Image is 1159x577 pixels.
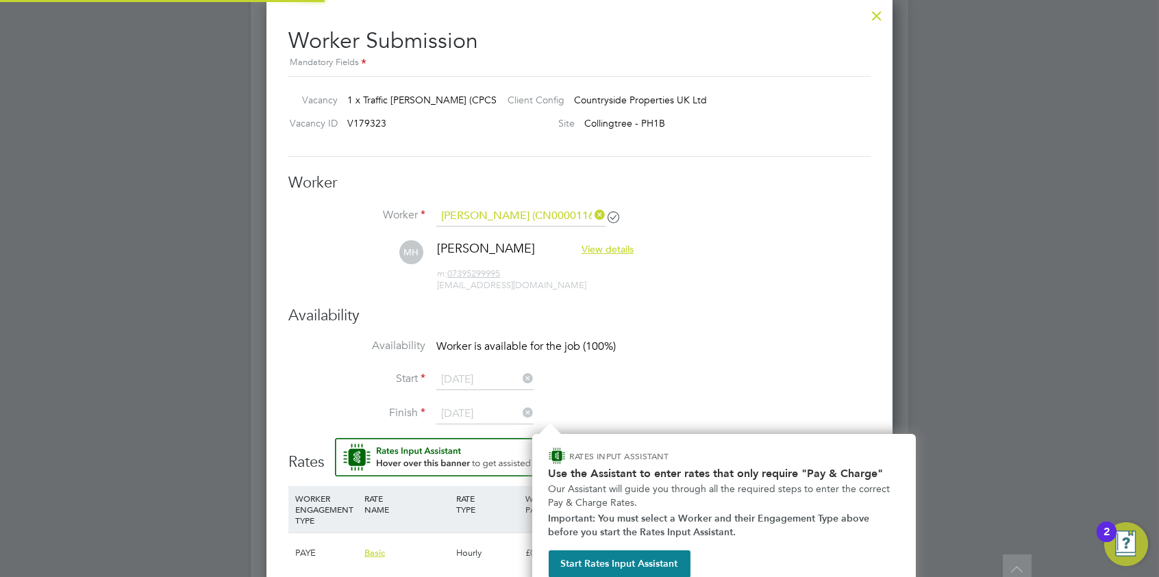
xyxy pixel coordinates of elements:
img: ENGAGE Assistant Icon [549,448,565,464]
span: m: [437,268,447,279]
div: RATE NAME [361,486,453,522]
div: PAYE [292,533,361,573]
div: RATE TYPE [453,486,522,522]
button: Open Resource Center, 2 new notifications [1104,522,1148,566]
label: Worker [288,208,425,222]
label: Site [497,117,575,129]
h3: Availability [288,306,871,326]
strong: Important: You must select a Worker and their Engagement Type above before you start the Rates In... [549,513,873,538]
input: Select one [436,370,534,390]
label: Vacancy [283,94,338,106]
span: V179323 [347,117,386,129]
div: Hourly [453,533,522,573]
h3: Rates [288,438,871,472]
span: Basic [364,547,385,559]
label: Client Config [497,94,564,106]
div: WORKER ENGAGEMENT TYPE [292,486,361,533]
div: £0.00 [522,533,591,573]
div: 2 [1104,532,1110,550]
span: Worker is available for the job (100%) [436,339,616,353]
span: Countryside Properties UK Ltd [574,94,707,106]
h2: Worker Submission [288,16,871,70]
input: Select one [436,404,534,424]
label: Availability [288,339,425,353]
button: Rate Assistant [335,438,763,476]
div: Mandatory Fields [288,55,871,70]
span: Collingtree - PH1B [584,117,665,129]
span: [EMAIL_ADDRESS][DOMAIN_NAME] [437,279,586,291]
span: 1 x Traffic [PERSON_NAME] (CPCS) (Zone 3) [347,94,538,106]
label: Finish [288,406,425,420]
div: WORKER PAY RATE [522,486,591,522]
h2: Use the Assistant to enter rates that only require "Pay & Charge" [549,467,899,480]
label: Vacancy ID [283,117,338,129]
span: MH [399,240,423,264]
h3: Worker [288,173,871,193]
span: [PERSON_NAME] [437,240,535,256]
tcxspan: Call 07395299995 via 3CX [447,268,500,279]
label: Start [288,372,425,386]
p: RATES INPUT ASSISTANT [570,450,742,462]
input: Search for... [436,206,606,227]
span: View details [582,243,634,255]
p: Our Assistant will guide you through all the required steps to enter the correct Pay & Charge Rates. [549,483,899,509]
